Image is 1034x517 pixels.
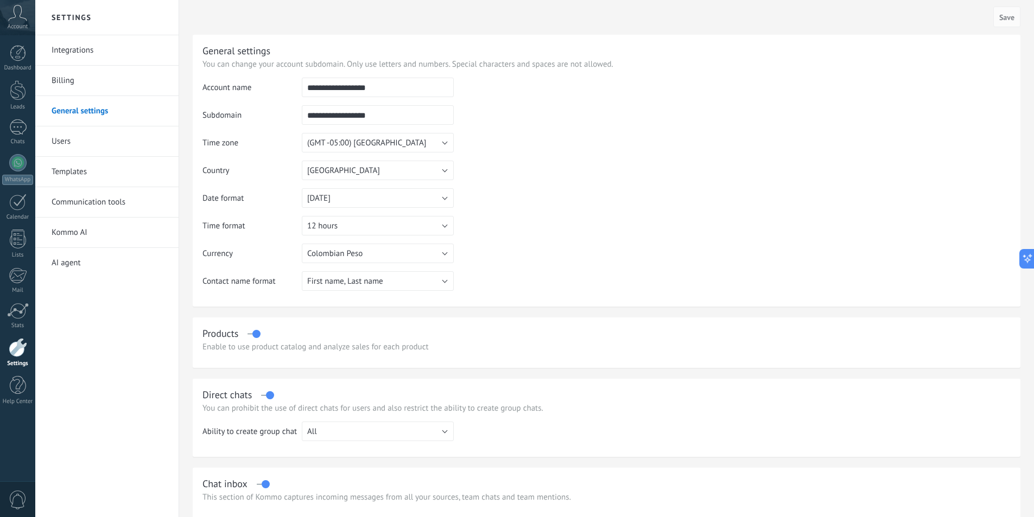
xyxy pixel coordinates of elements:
li: Communication tools [35,187,179,218]
li: Templates [35,157,179,187]
li: Billing [35,66,179,96]
button: Colombian Peso [302,244,454,263]
div: Enable to use product catalog and analyze sales for each product [202,342,1011,352]
li: General settings [35,96,179,126]
span: (GMT -05:00) [GEOGRAPHIC_DATA] [307,138,426,148]
a: Users [52,126,168,157]
span: All [307,426,317,437]
a: Kommo AI [52,218,168,248]
button: (GMT -05:00) [GEOGRAPHIC_DATA] [302,133,454,152]
button: First name, Last name [302,271,454,291]
a: Templates [52,157,168,187]
a: Billing [52,66,168,96]
li: Kommo AI [35,218,179,248]
td: Subdomain [202,105,302,133]
button: Save [993,7,1020,27]
div: Products [202,327,238,340]
td: Account name [202,78,302,105]
span: [GEOGRAPHIC_DATA] [307,165,380,176]
td: Contact name format [202,271,302,299]
div: Direct chats [202,388,252,401]
td: Time zone [202,133,302,161]
div: Dashboard [2,65,34,72]
a: Communication tools [52,187,168,218]
span: Save [999,14,1014,21]
div: Mail [2,287,34,294]
td: Ability to create group chat [202,422,302,449]
p: You can change your account subdomain. Only use letters and numbers. Special characters and space... [202,59,1011,69]
div: Calendar [2,214,34,221]
div: Chats [2,138,34,145]
span: [DATE] [307,193,331,203]
div: Chat inbox [202,477,248,490]
li: Users [35,126,179,157]
div: Lists [2,252,34,259]
td: Currency [202,244,302,271]
span: First name, Last name [307,276,383,286]
button: [DATE] [302,188,454,208]
div: WhatsApp [2,175,33,185]
td: Country [202,161,302,188]
div: Leads [2,104,34,111]
span: Colombian Peso [307,248,363,259]
button: All [302,422,454,441]
span: Account [8,23,28,30]
div: Settings [2,360,34,367]
td: Date format [202,188,302,216]
a: General settings [52,96,168,126]
button: 12 hours [302,216,454,235]
div: General settings [202,44,270,57]
li: AI agent [35,248,179,278]
div: Stats [2,322,34,329]
span: 12 hours [307,221,338,231]
p: You can prohibit the use of direct chats for users and also restrict the ability to create group ... [202,403,1011,413]
div: Help Center [2,398,34,405]
td: Time format [202,216,302,244]
button: [GEOGRAPHIC_DATA] [302,161,454,180]
li: Integrations [35,35,179,66]
a: AI agent [52,248,168,278]
p: This section of Kommo captures incoming messages from all your sources, team chats and team menti... [202,492,1011,502]
a: Integrations [52,35,168,66]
